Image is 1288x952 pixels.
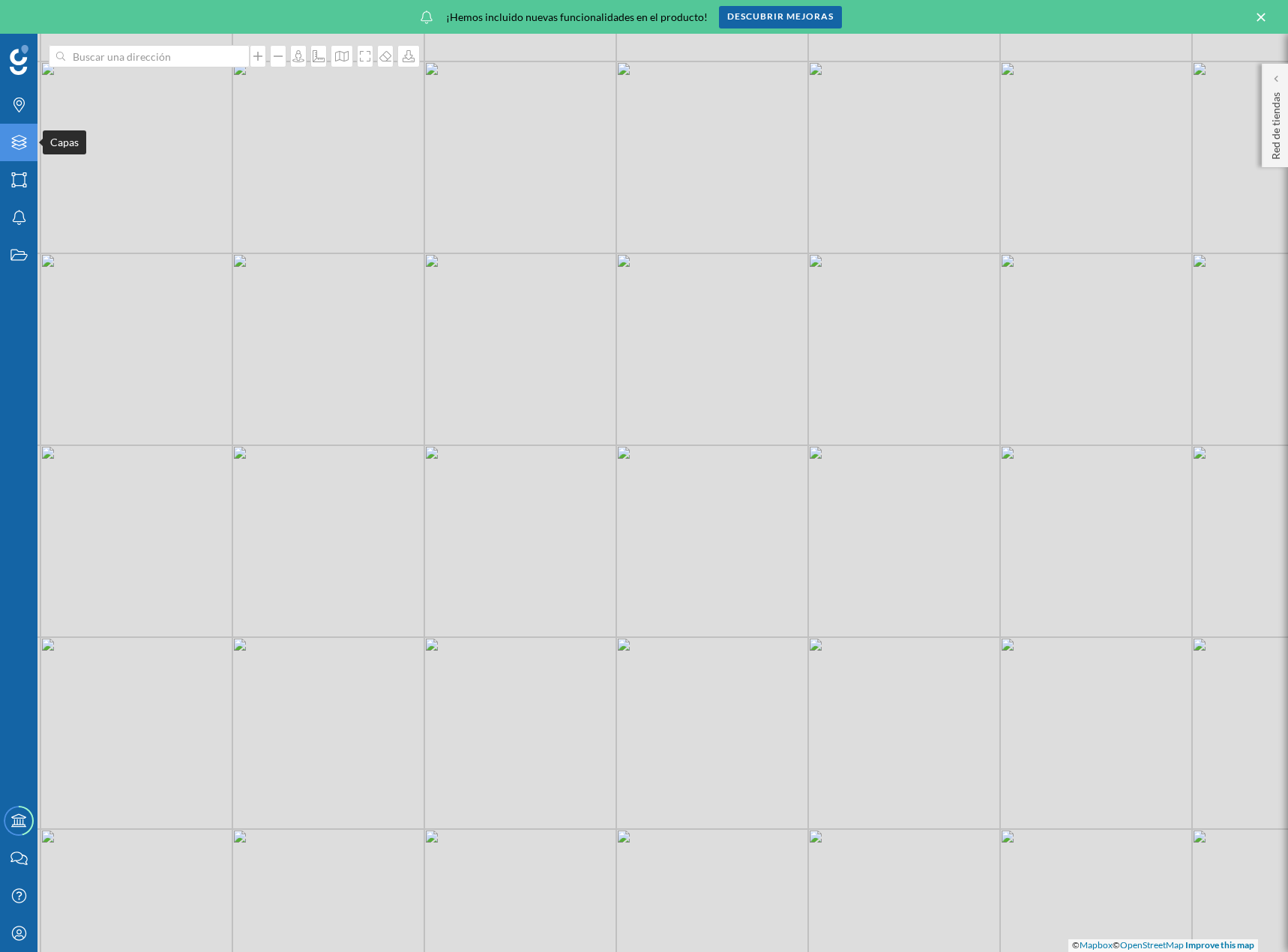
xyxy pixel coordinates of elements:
[1185,939,1254,951] a: Improve this map
[10,45,28,75] img: Geoblink Logo
[1120,939,1184,951] a: OpenStreetMap
[1080,939,1113,951] a: Mapbox
[446,10,708,25] span: ¡Hemos incluido nuevas funcionalidades en el producto!
[43,130,86,154] div: Capas
[1068,939,1258,952] div: © ©
[1269,86,1284,160] p: Red de tiendas
[30,10,83,24] span: Soporte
